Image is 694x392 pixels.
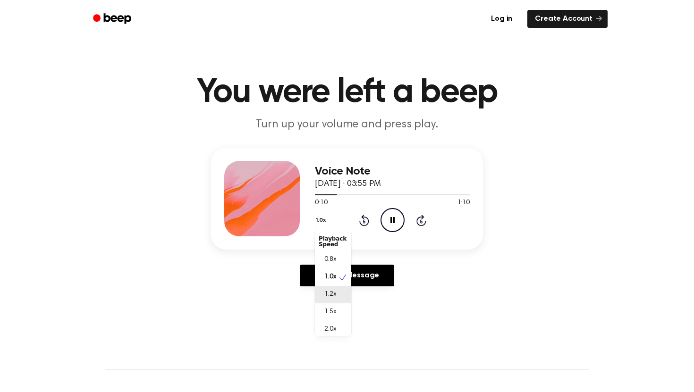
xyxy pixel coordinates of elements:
[324,325,336,334] span: 2.0x
[324,307,336,317] span: 1.5x
[315,232,351,251] div: Playback Speed
[324,272,336,282] span: 1.0x
[324,255,336,265] span: 0.8x
[315,230,351,336] div: 1.0x
[324,290,336,300] span: 1.2x
[315,212,329,228] button: 1.0x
